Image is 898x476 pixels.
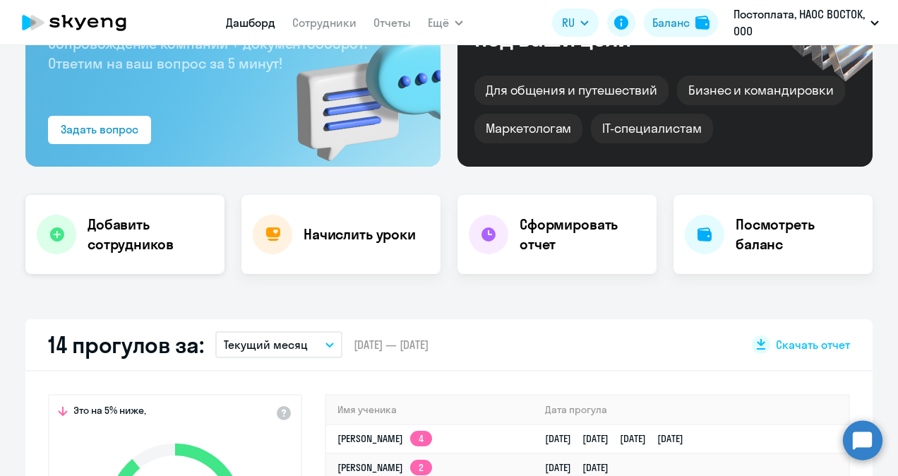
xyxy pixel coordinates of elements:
[373,16,411,30] a: Отчеты
[545,432,695,445] a: [DATE][DATE][DATE][DATE]
[545,461,620,474] a: [DATE][DATE]
[48,331,204,359] h2: 14 прогулов за:
[474,76,669,105] div: Для общения и путешествий
[428,14,449,31] span: Ещё
[215,331,342,358] button: Текущий месяц
[562,14,575,31] span: RU
[534,395,849,424] th: Дата прогула
[276,8,441,167] img: bg-img
[326,395,534,424] th: Имя ученика
[552,8,599,37] button: RU
[695,16,710,30] img: balance
[474,2,716,50] div: Курсы английского под ваши цели
[354,337,429,352] span: [DATE] — [DATE]
[520,215,645,254] h4: Сформировать отчет
[226,16,275,30] a: Дашборд
[652,14,690,31] div: Баланс
[410,460,432,475] app-skyeng-badge: 2
[73,404,146,421] span: Это на 5% ниже,
[428,8,463,37] button: Ещё
[726,6,886,40] button: Постоплата, НАОС ВОСТОК, ООО
[61,121,138,138] div: Задать вопрос
[734,6,865,40] p: Постоплата, НАОС ВОСТОК, ООО
[224,336,308,353] p: Текущий месяц
[410,431,432,446] app-skyeng-badge: 4
[776,337,850,352] span: Скачать отчет
[304,225,416,244] h4: Начислить уроки
[337,432,432,445] a: [PERSON_NAME]4
[337,461,432,474] a: [PERSON_NAME]2
[292,16,357,30] a: Сотрудники
[644,8,718,37] button: Балансbalance
[88,215,213,254] h4: Добавить сотрудников
[591,114,712,143] div: IT-специалистам
[677,76,845,105] div: Бизнес и командировки
[48,116,151,144] button: Задать вопрос
[736,215,861,254] h4: Посмотреть баланс
[474,114,582,143] div: Маркетологам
